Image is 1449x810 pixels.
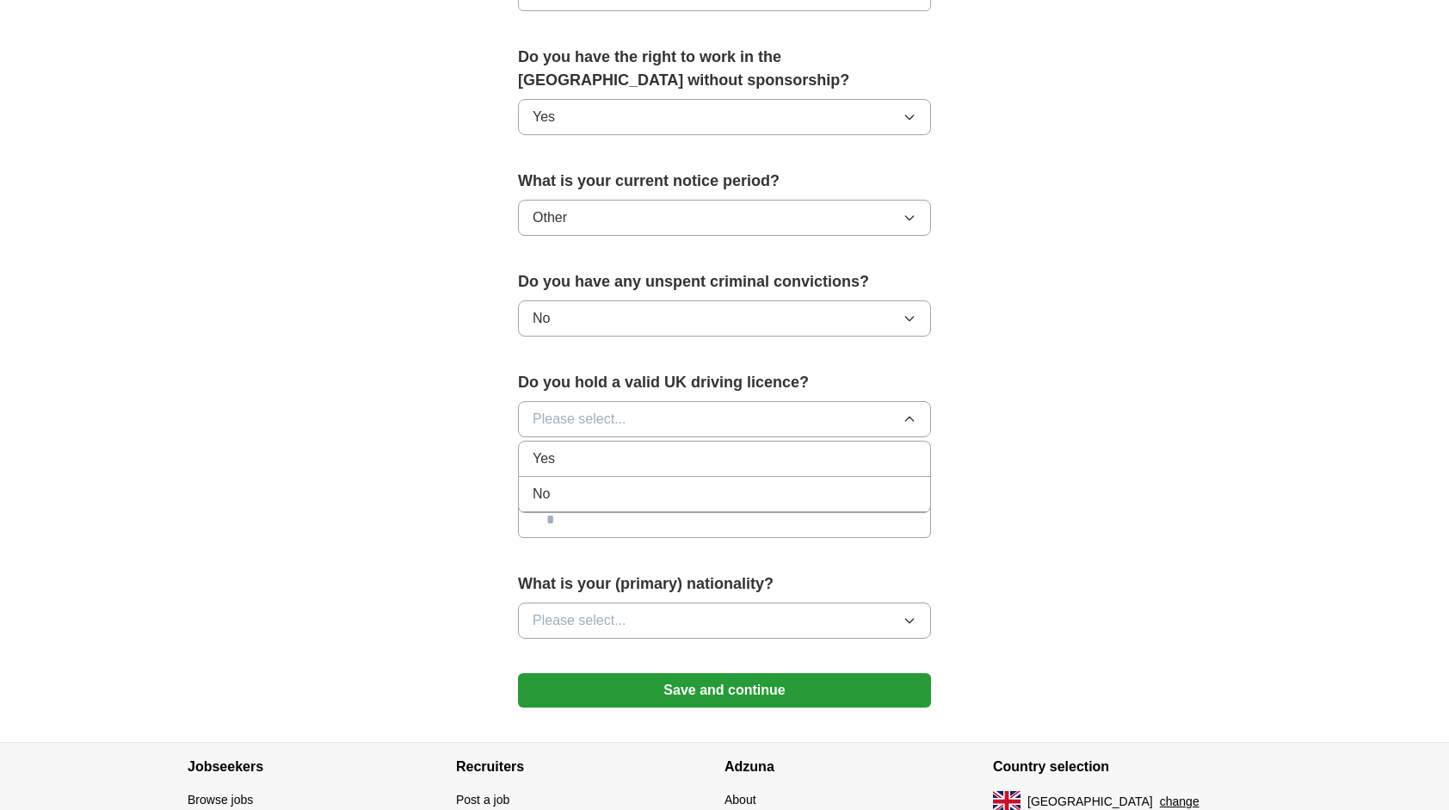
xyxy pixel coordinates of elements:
[518,46,931,92] label: Do you have the right to work in the [GEOGRAPHIC_DATA] without sponsorship?
[518,401,931,437] button: Please select...
[518,673,931,708] button: Save and continue
[518,572,931,596] label: What is your (primary) nationality?
[533,448,555,469] span: Yes
[993,743,1261,791] h4: Country selection
[518,603,931,639] button: Please select...
[518,99,931,135] button: Yes
[518,170,931,193] label: What is your current notice period?
[533,207,567,228] span: Other
[518,300,931,337] button: No
[533,409,626,430] span: Please select...
[724,793,756,807] a: About
[456,793,509,807] a: Post a job
[518,270,931,294] label: Do you have any unspent criminal convictions?
[533,484,550,504] span: No
[188,793,253,807] a: Browse jobs
[533,107,555,127] span: Yes
[533,308,550,329] span: No
[518,371,931,394] label: Do you hold a valid UK driving licence?
[518,200,931,236] button: Other
[533,610,626,631] span: Please select...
